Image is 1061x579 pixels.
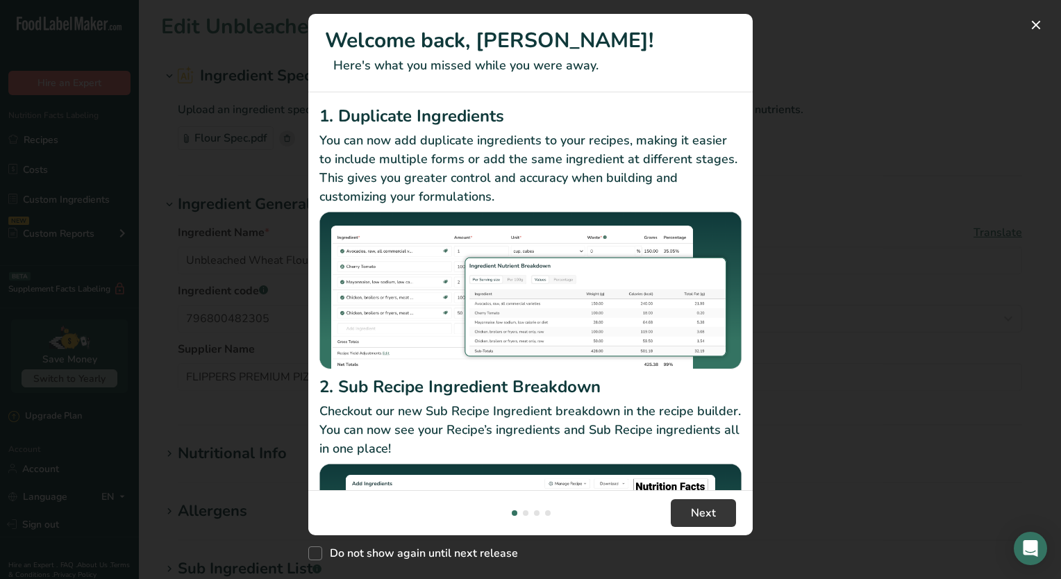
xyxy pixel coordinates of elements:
span: Do not show again until next release [322,546,518,560]
div: Open Intercom Messenger [1014,532,1047,565]
p: Here's what you missed while you were away. [325,56,736,75]
h2: 1. Duplicate Ingredients [319,103,742,128]
span: Next [691,505,716,521]
button: Next [671,499,736,527]
p: You can now add duplicate ingredients to your recipes, making it easier to include multiple forms... [319,131,742,206]
h1: Welcome back, [PERSON_NAME]! [325,25,736,56]
p: Checkout our new Sub Recipe Ingredient breakdown in the recipe builder. You can now see your Reci... [319,402,742,458]
h2: 2. Sub Recipe Ingredient Breakdown [319,374,742,399]
img: Duplicate Ingredients [319,212,742,369]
